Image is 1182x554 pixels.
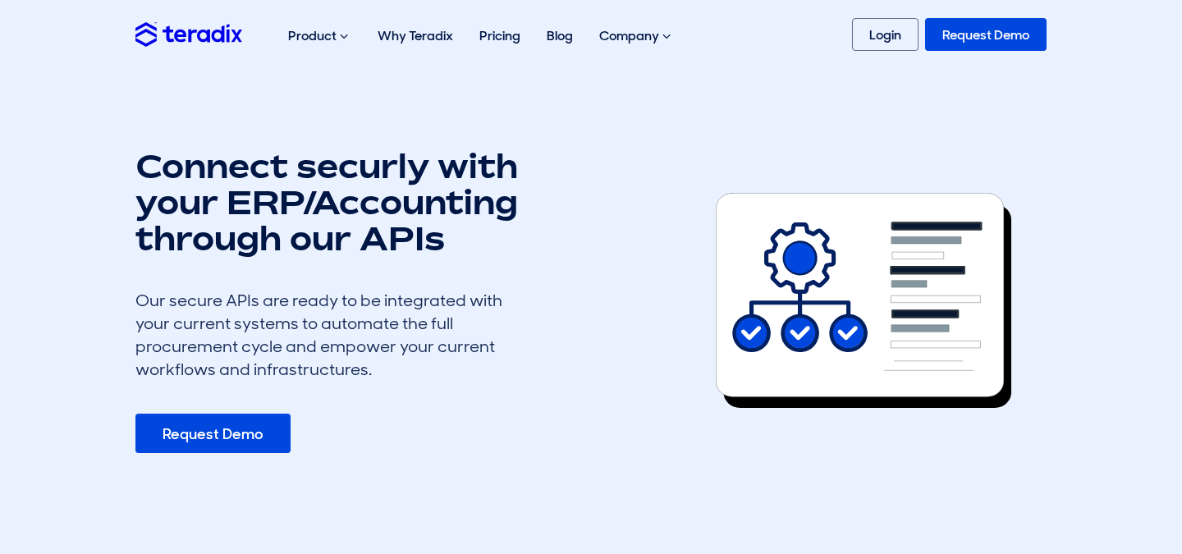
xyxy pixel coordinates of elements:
div: Our secure APIs are ready to be integrated with your current systems to automate the full procure... [135,289,529,381]
div: Product [275,10,364,62]
a: Login [852,18,919,51]
a: Pricing [466,10,534,62]
a: Blog [534,10,586,62]
div: Company [586,10,687,62]
a: Request Demo [925,18,1047,51]
h1: Connect securly with your ERP/Accounting through our APIs [135,148,529,256]
a: Request Demo [135,414,291,453]
img: Teradix logo [135,22,242,46]
a: Why Teradix [364,10,466,62]
img: Integration [716,193,1011,408]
